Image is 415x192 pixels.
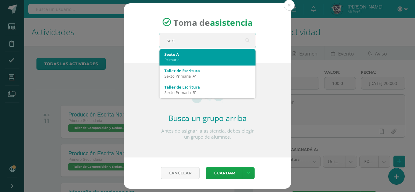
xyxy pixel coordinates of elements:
[206,167,243,179] button: Guardar
[164,57,251,62] div: Primaria
[164,90,251,95] div: Sexto Primaria 'B'
[161,167,200,179] a: Cancelar
[159,128,256,140] p: Antes de asignar la asistencia, debes elegir un grupo de alumnos.
[164,73,251,79] div: Sexto Primaria 'A'
[164,52,251,57] div: Sexto A
[164,84,251,90] div: Taller de Escritura
[164,68,251,73] div: Taller de Escritura
[210,16,253,28] strong: asistencia
[173,16,253,28] span: Toma de
[159,113,256,123] h2: Busca un grupo arriba
[159,33,256,48] input: Busca un grado o sección aquí...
